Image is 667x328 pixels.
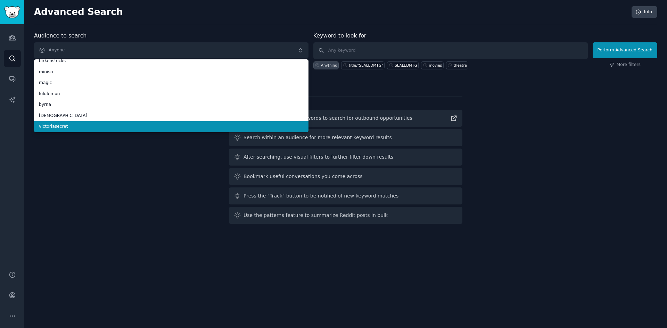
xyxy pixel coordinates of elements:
[632,6,657,18] a: Info
[349,63,383,68] div: title:"SEALEDMTG"
[39,113,304,119] span: [DEMOGRAPHIC_DATA]
[39,80,304,86] span: magic
[34,59,308,132] ul: Anyone
[39,124,304,130] span: victoriasecret
[321,63,337,68] div: Anything
[454,63,467,68] div: theatre
[244,173,363,180] div: Bookmark useful conversations you come across
[39,102,304,108] span: byrna
[313,32,367,39] label: Keyword to look for
[609,62,641,68] a: More filters
[593,42,657,58] button: Perform Advanced Search
[395,63,417,68] div: SEALEDMTG
[244,212,388,219] div: Use the patterns feature to summarize Reddit posts in bulk
[4,6,20,18] img: GummySearch logo
[429,63,442,68] div: movies
[39,91,304,97] span: lululemon
[244,134,392,141] div: Search within an audience for more relevant keyword results
[244,115,412,122] div: Read guide on helpful keywords to search for outbound opportunities
[34,32,87,39] label: Audience to search
[313,42,588,59] input: Any keyword
[34,42,308,58] button: Anyone
[39,58,304,64] span: birkenstocks
[244,153,393,161] div: After searching, use visual filters to further filter down results
[244,192,398,200] div: Press the "Track" button to be notified of new keyword matches
[34,7,628,18] h2: Advanced Search
[39,69,304,75] span: miniso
